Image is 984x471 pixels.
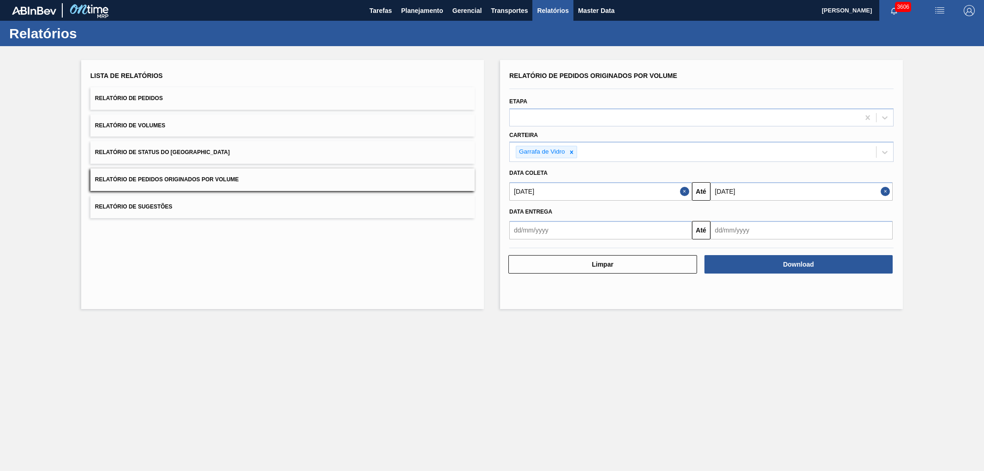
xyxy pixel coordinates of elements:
span: 3606 [895,2,911,12]
button: Notificações [879,4,909,17]
h1: Relatórios [9,28,173,39]
span: Relatório de Pedidos Originados por Volume [95,176,239,183]
button: Relatório de Status do [GEOGRAPHIC_DATA] [90,141,475,164]
img: TNhmsLtSVTkK8tSr43FrP2fwEKptu5GPRR3wAAAABJRU5ErkJggg== [12,6,56,15]
span: Tarefas [370,5,392,16]
div: Garrafa de Vidro [516,146,567,158]
span: Data Entrega [509,209,552,215]
button: Relatório de Sugestões [90,196,475,218]
button: Limpar [508,255,697,274]
label: Carteira [509,132,538,138]
img: userActions [934,5,945,16]
span: Gerencial [453,5,482,16]
button: Até [692,221,710,239]
button: Close [881,182,893,201]
input: dd/mm/yyyy [710,221,893,239]
span: Relatório de Volumes [95,122,165,129]
button: Close [680,182,692,201]
span: Lista de Relatórios [90,72,163,79]
label: Etapa [509,98,527,105]
span: Relatório de Pedidos [95,95,163,101]
span: Relatório de Status do [GEOGRAPHIC_DATA] [95,149,230,155]
span: Data coleta [509,170,548,176]
button: Até [692,182,710,201]
span: Master Data [578,5,614,16]
button: Relatório de Pedidos Originados por Volume [90,168,475,191]
span: Transportes [491,5,528,16]
input: dd/mm/yyyy [509,221,692,239]
button: Download [704,255,893,274]
img: Logout [964,5,975,16]
input: dd/mm/yyyy [710,182,893,201]
span: Planejamento [401,5,443,16]
button: Relatório de Pedidos [90,87,475,110]
button: Relatório de Volumes [90,114,475,137]
span: Relatório de Sugestões [95,203,173,210]
input: dd/mm/yyyy [509,182,692,201]
span: Relatórios [537,5,568,16]
span: Relatório de Pedidos Originados por Volume [509,72,677,79]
